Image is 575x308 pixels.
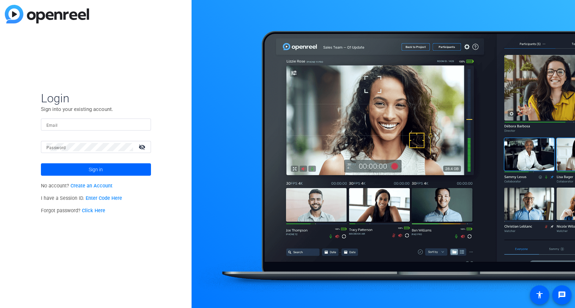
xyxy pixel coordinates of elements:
[41,163,151,176] button: Sign in
[89,161,103,178] span: Sign in
[86,195,122,201] a: Enter Code Here
[41,105,151,113] p: Sign into your existing account.
[41,183,113,189] span: No account?
[134,142,151,152] mat-icon: visibility_off
[41,208,106,214] span: Forgot password?
[535,291,544,299] mat-icon: accessibility
[558,291,566,299] mat-icon: message
[46,121,145,129] input: Enter Email Address
[46,123,58,128] mat-label: Email
[46,145,66,150] mat-label: Password
[41,195,122,201] span: I have a Session ID.
[70,183,112,189] a: Create an Account
[41,91,151,105] span: Login
[82,208,105,214] a: Click Here
[5,5,89,23] img: blue-gradient.svg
